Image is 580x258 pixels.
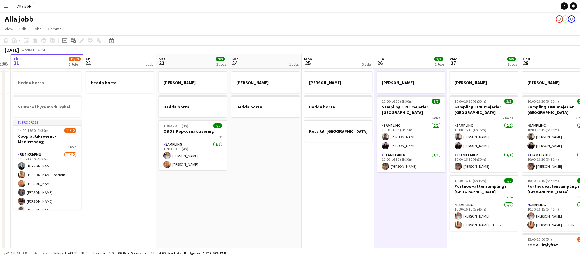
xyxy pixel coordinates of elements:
div: [DATE] [5,47,19,53]
span: All jobs [33,251,48,255]
a: View [2,25,16,33]
button: Alla jobb [12,0,36,12]
span: View [5,26,13,32]
span: Total Budgeted 1 757 971.82 kr [173,251,228,255]
span: Week 34 [20,47,35,52]
span: Budgeted [10,251,27,255]
a: Edit [17,25,29,33]
app-user-avatar: Emil Hasselberg [556,15,563,23]
div: CEST [38,47,46,52]
div: Salary 1 743 317.82 kr + Expenses 1 090.00 kr + Subsistence 13 564.00 kr = [53,251,228,255]
app-user-avatar: Stina Dahl [568,15,575,23]
button: Budgeted [3,250,28,256]
h1: Alla jobb [5,15,33,24]
app-user-avatar: August Löfgren [562,15,569,23]
span: Comms [48,26,62,32]
span: Edit [19,26,26,32]
a: Jobs [30,25,44,33]
a: Comms [45,25,64,33]
span: Jobs [33,26,42,32]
